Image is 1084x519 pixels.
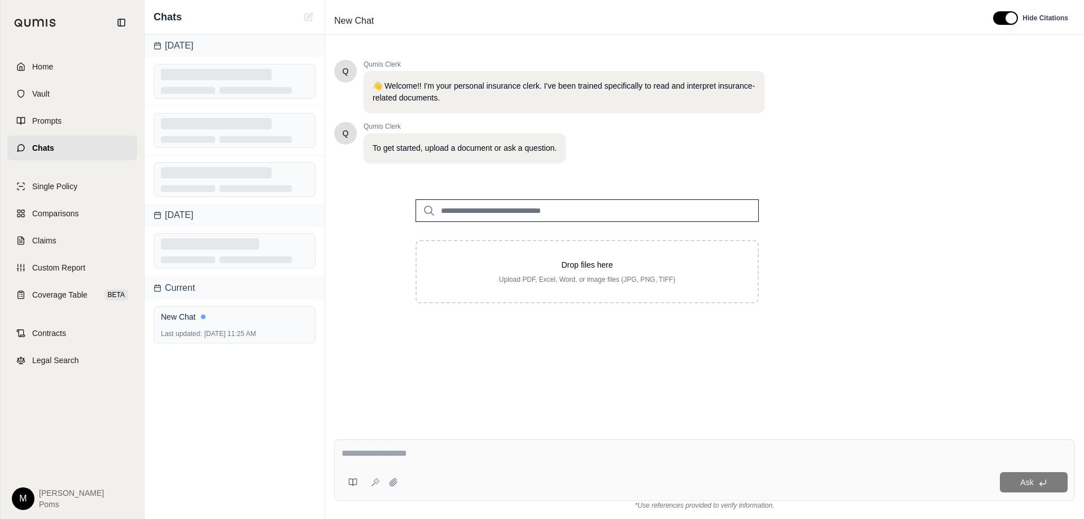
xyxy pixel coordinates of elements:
[32,88,50,99] span: Vault
[39,487,104,499] span: [PERSON_NAME]
[104,289,128,300] span: BETA
[161,329,202,338] span: Last updated:
[373,80,755,104] p: 👋 Welcome!! I'm your personal insurance clerk. I've been trained specifically to read and interpr...
[7,174,137,199] a: Single Policy
[32,355,79,366] span: Legal Search
[145,34,325,57] div: [DATE]
[343,66,349,77] span: Hello
[32,328,66,339] span: Contracts
[32,142,54,154] span: Chats
[32,289,88,300] span: Coverage Table
[343,128,349,139] span: Hello
[7,136,137,160] a: Chats
[32,61,53,72] span: Home
[7,54,137,79] a: Home
[161,329,308,338] div: [DATE] 11:25 AM
[1020,478,1033,487] span: Ask
[7,81,137,106] a: Vault
[330,12,980,30] div: Edit Title
[7,255,137,280] a: Custom Report
[7,282,137,307] a: Coverage TableBETA
[32,262,85,273] span: Custom Report
[7,348,137,373] a: Legal Search
[32,208,78,219] span: Comparisons
[7,201,137,226] a: Comparisons
[14,19,56,27] img: Qumis Logo
[7,321,137,346] a: Contracts
[7,108,137,133] a: Prompts
[1022,14,1068,23] span: Hide Citations
[302,10,316,24] button: New Chat
[1000,472,1068,492] button: Ask
[32,181,77,192] span: Single Policy
[435,259,740,271] p: Drop files here
[145,277,325,299] div: Current
[154,9,182,25] span: Chats
[330,12,378,30] span: New Chat
[145,204,325,226] div: [DATE]
[32,235,56,246] span: Claims
[364,122,566,131] span: Qumis Clerk
[7,228,137,253] a: Claims
[12,487,34,510] div: M
[334,501,1075,510] div: *Use references provided to verify information.
[373,142,557,154] p: To get started, upload a document or ask a question.
[112,14,130,32] button: Collapse sidebar
[39,499,104,510] span: Poms
[435,275,740,284] p: Upload PDF, Excel, Word, or image files (JPG, PNG, TIFF)
[364,60,764,69] span: Qumis Clerk
[161,311,308,322] div: New Chat
[32,115,62,127] span: Prompts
